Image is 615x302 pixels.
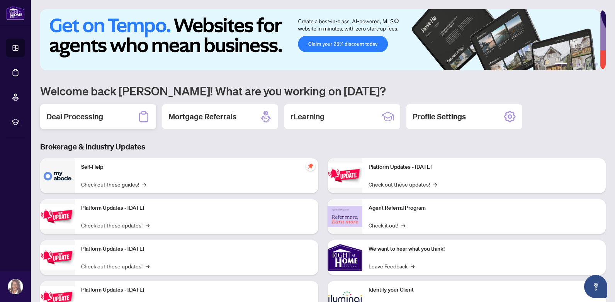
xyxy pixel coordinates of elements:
[81,204,312,212] p: Platform Updates - [DATE]
[570,63,573,66] button: 2
[433,180,437,188] span: →
[6,6,25,20] img: logo
[81,262,150,270] a: Check out these updates!→
[81,180,146,188] a: Check out these guides!→
[555,63,567,66] button: 1
[146,221,150,229] span: →
[146,262,150,270] span: →
[583,63,586,66] button: 4
[369,204,600,212] p: Agent Referral Program
[81,221,150,229] a: Check out these updates!→
[401,221,405,229] span: →
[328,163,362,188] img: Platform Updates - June 23, 2025
[306,161,315,171] span: pushpin
[291,111,324,122] h2: rLearning
[168,111,236,122] h2: Mortgage Referrals
[40,141,606,152] h3: Brokerage & Industry Updates
[46,111,103,122] h2: Deal Processing
[413,111,466,122] h2: Profile Settings
[369,221,405,229] a: Check it out!→
[81,286,312,294] p: Platform Updates - [DATE]
[8,279,23,294] img: Profile Icon
[81,245,312,253] p: Platform Updates - [DATE]
[584,275,607,298] button: Open asap
[576,63,579,66] button: 3
[142,180,146,188] span: →
[40,9,600,70] img: Slide 0
[595,63,598,66] button: 6
[40,245,75,270] img: Platform Updates - July 21, 2025
[369,262,415,270] a: Leave Feedback→
[40,204,75,229] img: Platform Updates - September 16, 2025
[369,245,600,253] p: We want to hear what you think!
[328,240,362,275] img: We want to hear what you think!
[369,163,600,171] p: Platform Updates - [DATE]
[369,180,437,188] a: Check out these updates!→
[411,262,415,270] span: →
[328,206,362,227] img: Agent Referral Program
[40,158,75,193] img: Self-Help
[81,163,312,171] p: Self-Help
[369,286,600,294] p: Identify your Client
[40,83,606,98] h1: Welcome back [PERSON_NAME]! What are you working on [DATE]?
[589,63,592,66] button: 5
